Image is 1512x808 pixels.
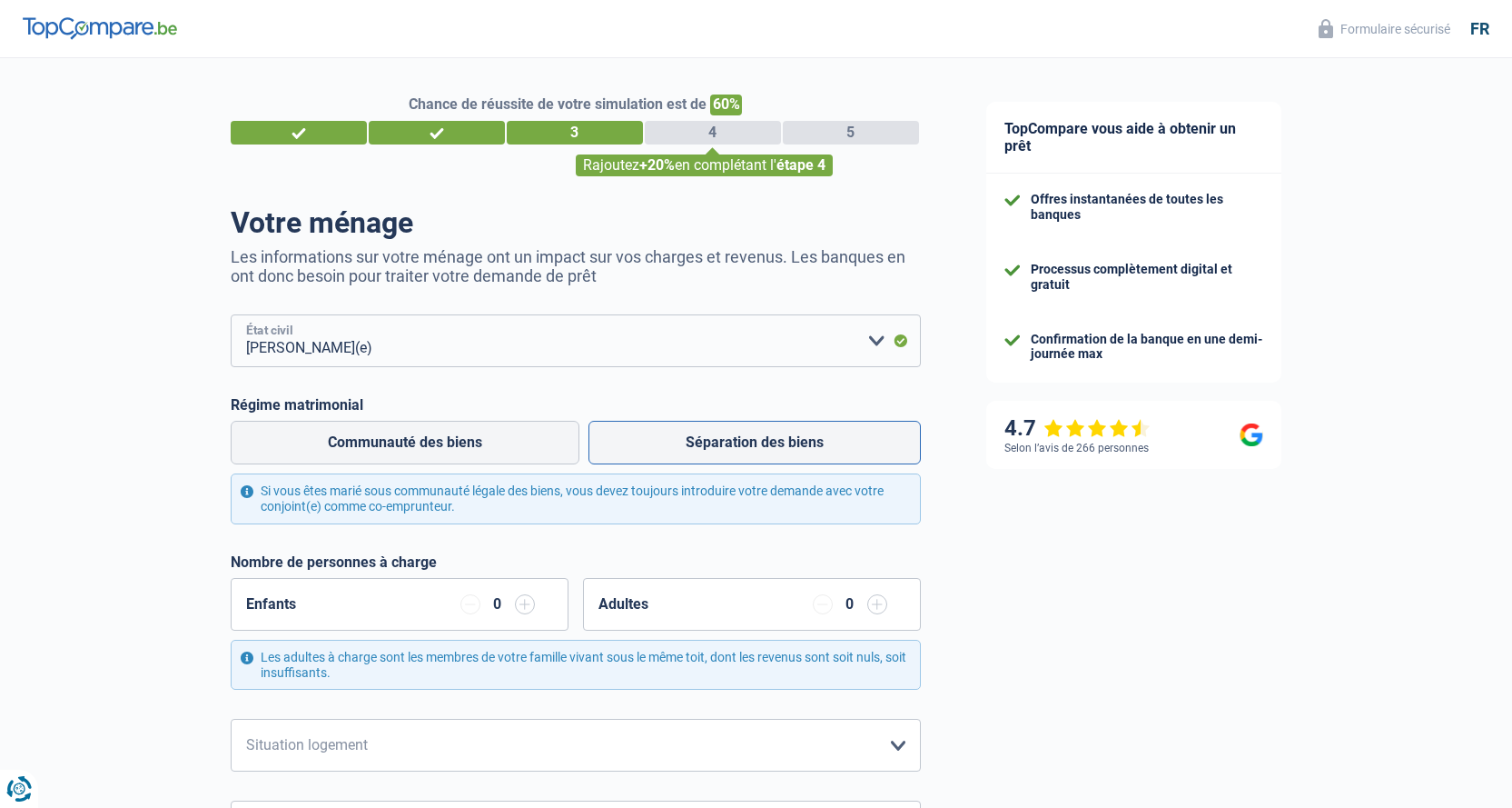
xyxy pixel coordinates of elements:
[986,102,1281,174] div: TopCompare vous aide à obtenir un prêt
[639,156,675,174] span: +20%
[1470,19,1489,39] div: fr
[246,597,296,612] label: Enfants
[1031,262,1263,293] div: Processus complètement digital et gratuit
[231,205,921,240] h1: Votre ménage
[588,421,921,464] label: Séparation des biens
[576,155,833,176] div: Rajoutez en complétant l'
[1031,332,1263,363] div: Confirmation de la banque en une demi-journée max
[23,17,177,39] img: TopCompare Logo
[231,247,921,285] p: Les informations sur votre ménage ont un impact sur vos charges et revenus. Les banques en ont do...
[645,121,781,145] div: 4
[1308,14,1461,44] button: Formulaire sécurisé
[710,95,742,115] span: 60%
[231,474,921,524] div: Si vous êtes marié sous communauté légale des biens, vous devez toujours introduire votre demande...
[231,121,367,145] div: 1
[1004,415,1151,442] div: 4.7
[507,121,643,145] div: 3
[231,640,921,691] div: Les adultes à charge sont les membres de votre famille vivant sous le même toit, dont les revenus...
[231,554,437,571] label: Nombre de personnes à charge
[231,421,579,464] label: Communauté des biens
[369,121,505,145] div: 2
[489,597,506,612] div: 0
[776,156,825,174] span: étape 4
[783,121,919,145] div: 5
[1031,192,1263,223] div: Offres instantanées de toutes les banques
[409,95,707,113] span: Chance de réussite de votre simulation est de
[231,396,921,414] label: Régime matrimonial
[1004,442,1149,454] div: Selon l’avis de 266 personnes
[842,597,858,612] div: 0
[598,597,648,612] label: Adultes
